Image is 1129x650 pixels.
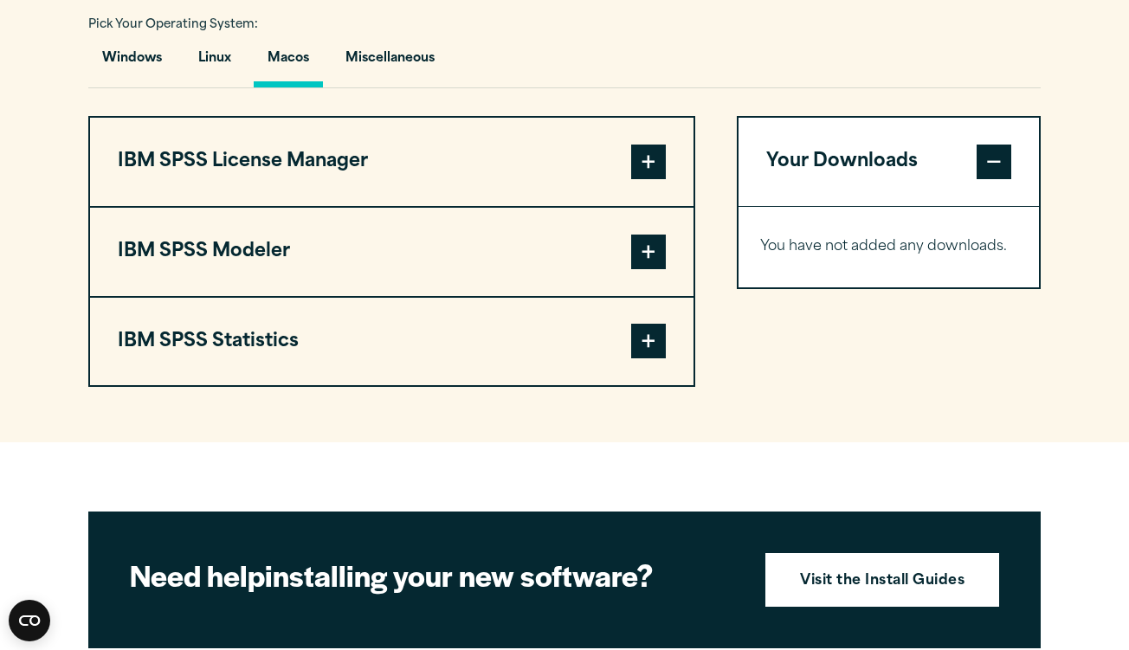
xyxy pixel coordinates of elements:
div: Your Downloads [739,206,1039,287]
p: You have not added any downloads. [760,235,1017,260]
button: Linux [184,38,245,87]
button: IBM SPSS License Manager [90,118,694,206]
strong: Visit the Install Guides [800,570,964,593]
a: Visit the Install Guides [765,553,999,607]
button: IBM SPSS Modeler [90,208,694,296]
button: Your Downloads [739,118,1039,206]
button: IBM SPSS Statistics [90,298,694,386]
button: Miscellaneous [332,38,448,87]
button: Open CMP widget [9,600,50,641]
span: Pick Your Operating System: [88,19,258,30]
button: Macos [254,38,323,87]
strong: Need help [130,554,265,595]
button: Windows [88,38,176,87]
h2: installing your new software? [130,556,736,595]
